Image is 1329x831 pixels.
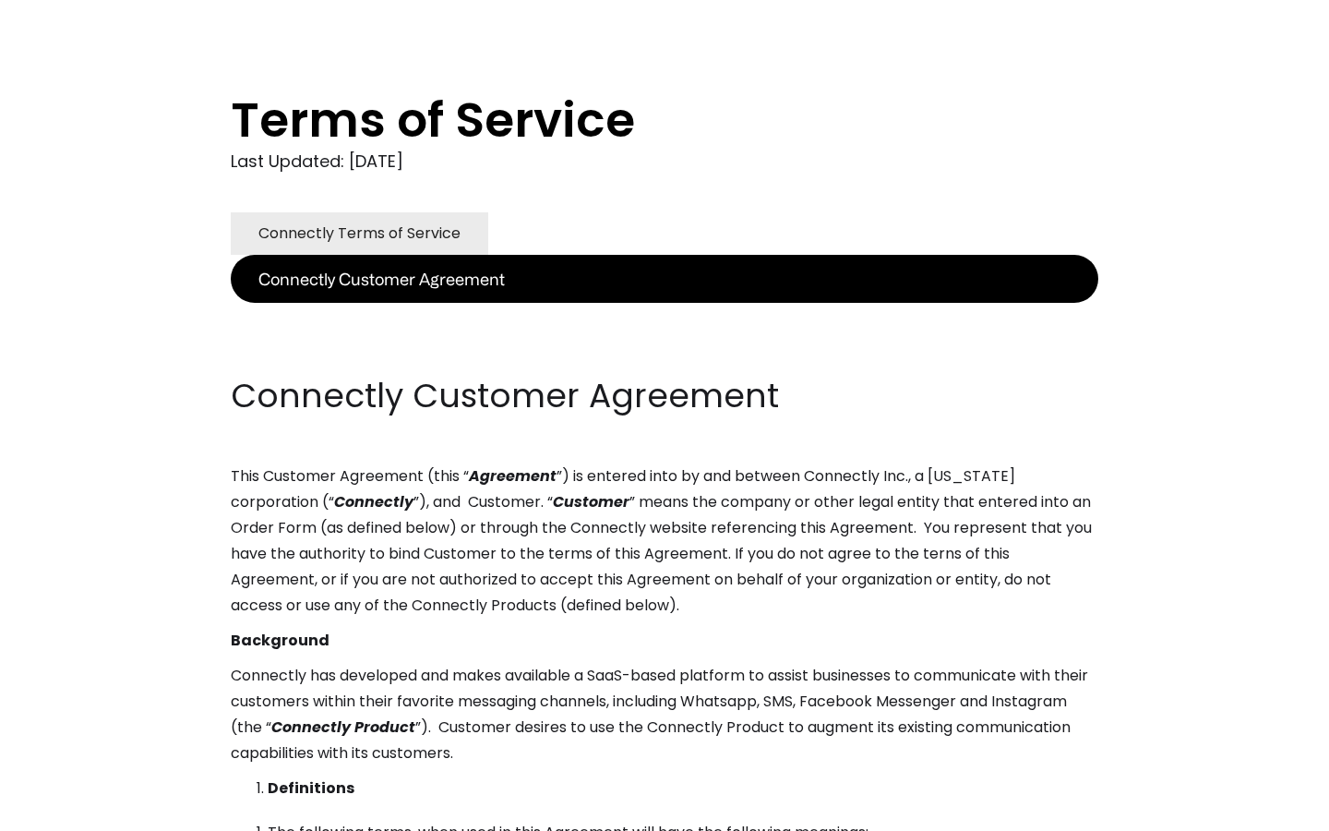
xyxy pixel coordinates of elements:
[231,630,329,651] strong: Background
[258,266,505,292] div: Connectly Customer Agreement
[231,148,1098,175] div: Last Updated: [DATE]
[334,491,413,512] em: Connectly
[18,797,111,825] aside: Language selected: English
[231,663,1098,766] p: Connectly has developed and makes available a SaaS-based platform to assist businesses to communi...
[37,799,111,825] ul: Language list
[271,717,415,738] em: Connectly Product
[231,373,1098,419] h2: Connectly Customer Agreement
[268,777,354,799] strong: Definitions
[231,338,1098,364] p: ‍
[553,491,629,512] em: Customer
[258,221,461,247] div: Connectly Terms of Service
[469,465,557,487] em: Agreement
[231,464,1098,619] p: This Customer Agreement (this “ ”) is entered into by and between Connectly Inc., a [US_STATE] co...
[231,92,1024,148] h1: Terms of Service
[231,303,1098,329] p: ‍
